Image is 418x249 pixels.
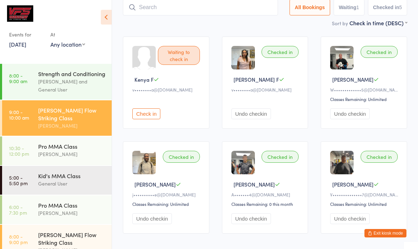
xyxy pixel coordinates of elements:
[7,5,33,22] img: VFS Academy
[330,46,354,69] img: image1686754699.png
[330,213,370,224] button: Undo checkin
[2,166,112,195] a: 5:00 -5:50 pmKid's MMA ClassGeneral User
[9,204,27,215] time: 6:00 - 7:30 pm
[132,151,156,174] img: image1744816564.png
[38,142,106,150] div: Pro MMA Class
[9,73,27,84] time: 8:00 - 9:00 am
[332,181,374,188] span: [PERSON_NAME]
[231,87,301,93] div: v••••••••
[9,145,29,156] time: 10:30 - 12:00 pm
[231,151,255,174] img: image1755525745.png
[50,40,85,48] div: Any location
[9,175,28,186] time: 5:00 - 5:50 pm
[38,78,106,94] div: [PERSON_NAME] and General User
[231,46,255,69] img: image1757512476.png
[399,5,402,10] div: 5
[356,5,359,10] div: 1
[330,96,400,102] div: Classes Remaining: Unlimited
[231,191,301,197] div: A•••••••
[262,151,299,163] div: Checked in
[38,201,106,209] div: Pro MMA Class
[9,29,43,40] div: Events for
[38,150,106,158] div: [PERSON_NAME]
[2,100,112,136] a: 9:00 -10:00 am[PERSON_NAME] Flow Striking Class[PERSON_NAME]
[38,70,106,78] div: Strength and Conditioning
[132,87,202,93] div: v••••••••
[231,213,271,224] button: Undo checkin
[9,40,26,48] a: [DATE]
[132,108,160,119] button: Check in
[231,201,301,207] div: Classes Remaining: 0 this month
[132,191,202,197] div: j••••••••••
[163,151,200,163] div: Checked in
[158,46,200,65] div: Waiting to check in
[2,136,112,165] a: 10:30 -12:00 pmPro MMA Class[PERSON_NAME]
[361,151,398,163] div: Checked in
[38,122,106,130] div: [PERSON_NAME]
[234,181,275,188] span: [PERSON_NAME]
[38,209,106,217] div: [PERSON_NAME]
[330,108,370,119] button: Undo checkin
[2,195,112,224] a: 6:00 -7:30 pmPro MMA Class[PERSON_NAME]
[9,234,28,245] time: 8:00 - 9:00 pm
[9,109,29,120] time: 9:00 - 10:00 am
[349,19,407,27] div: Check in time (DESC)
[2,64,112,100] a: 8:00 -9:00 amStrength and Conditioning[PERSON_NAME] and General User
[134,76,154,83] span: Kenya F
[132,201,202,207] div: Classes Remaining: Unlimited
[361,46,398,58] div: Checked in
[132,213,172,224] button: Undo checkin
[330,151,354,174] img: image1751291292.png
[38,172,106,180] div: Kid's MMA Class
[332,76,374,83] span: [PERSON_NAME]
[38,231,106,246] div: [PERSON_NAME] Flow Striking Class
[332,20,348,27] label: Sort by
[330,191,400,197] div: V••••••••••••••
[364,229,406,237] button: Exit kiosk mode
[262,46,299,58] div: Checked in
[231,108,271,119] button: Undo checkin
[330,87,400,93] div: W•••••••••••••
[134,181,176,188] span: [PERSON_NAME]
[38,180,106,188] div: General User
[234,76,279,83] span: [PERSON_NAME] F
[38,106,106,122] div: [PERSON_NAME] Flow Striking Class
[50,29,85,40] div: At
[330,201,400,207] div: Classes Remaining: Unlimited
